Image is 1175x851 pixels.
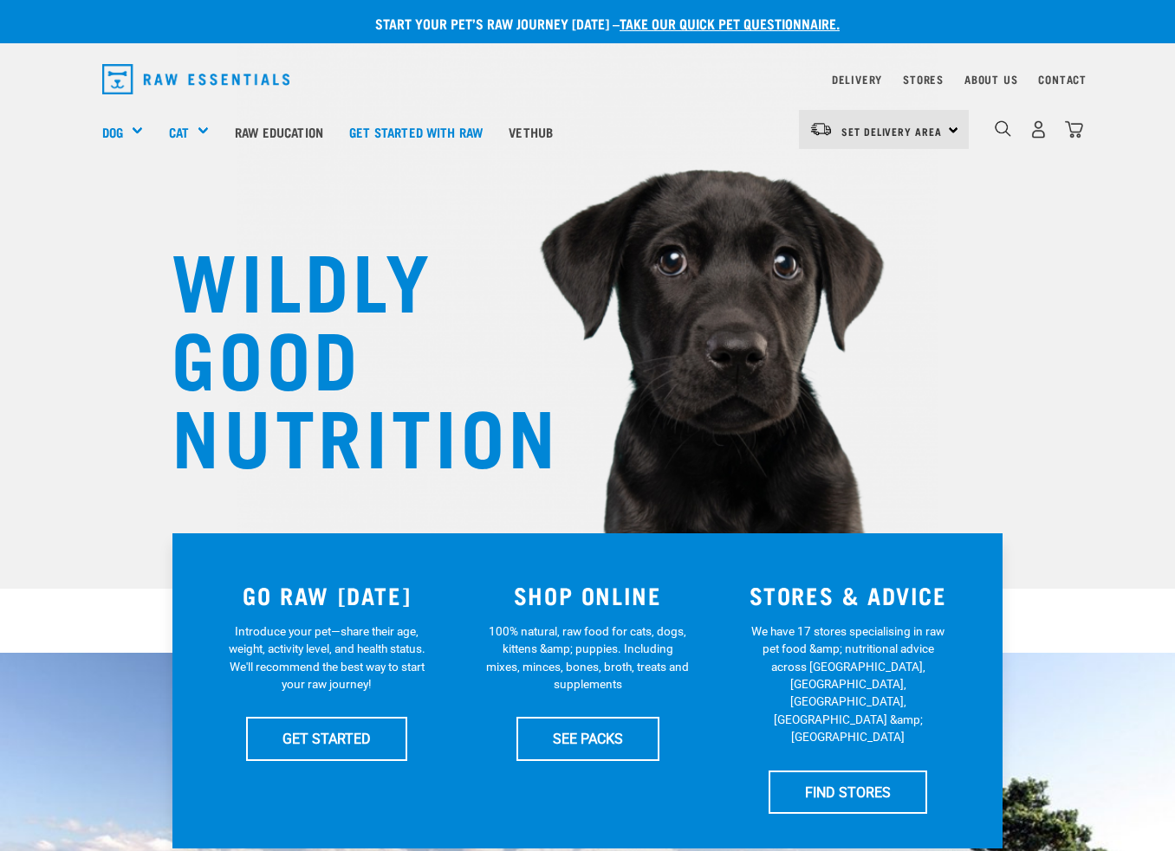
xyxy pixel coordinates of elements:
[841,128,942,134] span: Set Delivery Area
[809,121,833,137] img: van-moving.png
[207,582,447,609] h3: GO RAW [DATE]
[88,57,1087,101] nav: dropdown navigation
[964,76,1017,82] a: About Us
[995,120,1011,137] img: home-icon-1@2x.png
[903,76,944,82] a: Stores
[468,582,708,609] h3: SHOP ONLINE
[620,19,840,27] a: take our quick pet questionnaire.
[1065,120,1083,139] img: home-icon@2x.png
[769,770,927,814] a: FIND STORES
[516,717,659,760] a: SEE PACKS
[246,717,407,760] a: GET STARTED
[728,582,968,609] h3: STORES & ADVICE
[1038,76,1087,82] a: Contact
[222,97,336,166] a: Raw Education
[1029,120,1048,139] img: user.png
[102,64,289,94] img: Raw Essentials Logo
[225,622,429,693] p: Introduce your pet—share their age, weight, activity level, and health status. We'll recommend th...
[832,76,882,82] a: Delivery
[102,122,123,142] a: Dog
[746,622,950,746] p: We have 17 stores specialising in raw pet food &amp; nutritional advice across [GEOGRAPHIC_DATA],...
[169,122,189,142] a: Cat
[496,97,566,166] a: Vethub
[172,238,518,472] h1: WILDLY GOOD NUTRITION
[486,622,690,693] p: 100% natural, raw food for cats, dogs, kittens &amp; puppies. Including mixes, minces, bones, bro...
[336,97,496,166] a: Get started with Raw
